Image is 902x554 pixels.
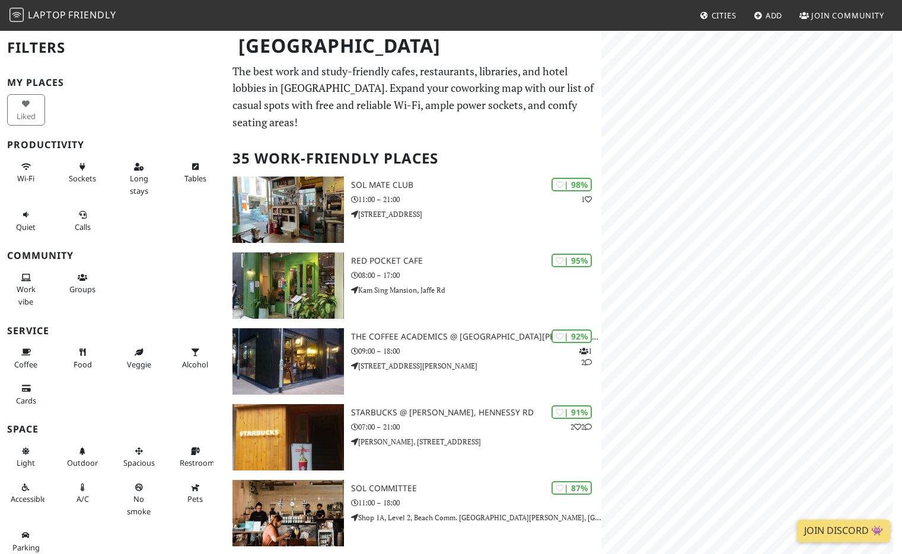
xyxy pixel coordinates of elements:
[351,421,602,433] p: 07:00 – 21:00
[570,421,592,433] p: 2 2
[229,30,599,62] h1: [GEOGRAPHIC_DATA]
[232,63,594,131] p: The best work and study-friendly cafes, restaurants, libraries, and hotel lobbies in [GEOGRAPHIC_...
[17,284,36,306] span: People working
[351,256,602,266] h3: Red Pocket Cafe
[77,494,89,504] span: Air conditioned
[7,250,218,261] h3: Community
[120,441,158,473] button: Spacious
[120,342,158,374] button: Veggie
[130,173,148,196] span: Long stays
[16,395,36,406] span: Credit cards
[7,379,45,410] button: Cards
[11,494,46,504] span: Accessible
[749,5,788,26] a: Add
[120,478,158,521] button: No smoke
[225,328,601,395] a: The Coffee Academics @ Sai Yuen Lane | 92% 12 The Coffee Academics @ [GEOGRAPHIC_DATA][PERSON_NAM...
[552,481,592,495] div: | 87%
[63,268,101,299] button: Groups
[351,408,602,418] h3: Starbucks @ [PERSON_NAME], Hennessy Rd
[351,512,602,523] p: Shop 1A, Level 2, Beach Comm. [GEOGRAPHIC_DATA][PERSON_NAME], [GEOGRAPHIC_DATA]
[187,494,203,504] span: Pet friendly
[351,194,602,205] p: 11:00 – 21:00
[351,345,602,357] p: 09:00 – 18:00
[63,205,101,236] button: Calls
[120,157,158,200] button: Long stays
[232,404,343,470] img: Starbucks @ Wan Chai, Hennessy Rd
[351,360,602,372] p: [STREET_ADDRESS][PERSON_NAME]
[176,478,214,509] button: Pets
[176,441,214,473] button: Restroom
[712,10,737,21] span: Cities
[552,405,592,419] div: | 91%
[232,480,343,546] img: SOL Committee
[9,5,116,26] a: LaptopFriendly LaptopFriendly
[579,345,592,368] p: 1 2
[232,177,343,243] img: SOL Mate Club
[351,284,602,296] p: Kam Sing Mansion, Jaffe Rd
[127,359,151,370] span: Veggie
[63,441,101,473] button: Outdoor
[232,252,343,319] img: Red Pocket Cafe
[7,268,45,311] button: Work vibe
[176,342,214,374] button: Alcohol
[74,359,92,370] span: Food
[695,5,741,26] a: Cities
[795,5,889,26] a: Join Community
[351,483,602,494] h3: SOL Committee
[351,332,602,342] h3: The Coffee Academics @ [GEOGRAPHIC_DATA][PERSON_NAME]
[127,494,151,516] span: Smoke free
[225,480,601,546] a: SOL Committee | 87% SOL Committee 11:00 – 18:00 Shop 1A, Level 2, Beach Comm. [GEOGRAPHIC_DATA][P...
[232,328,343,395] img: The Coffee Academics @ Sai Yuen Lane
[552,178,592,191] div: | 98%
[552,329,592,343] div: | 92%
[7,441,45,473] button: Light
[69,173,96,184] span: Power sockets
[7,77,218,88] h3: My Places
[797,520,890,542] a: Join Discord 👾
[351,270,602,281] p: 08:00 – 17:00
[811,10,884,21] span: Join Community
[17,173,34,184] span: Stable Wi-Fi
[7,157,45,188] button: Wi-Fi
[351,180,602,190] h3: SOL Mate Club
[28,8,66,21] span: Laptop
[180,457,215,468] span: Restroom
[581,194,592,205] p: 1
[184,173,206,184] span: Work-friendly tables
[182,359,208,370] span: Alcohol
[7,205,45,236] button: Quiet
[351,209,602,220] p: [STREET_ADDRESS]
[17,457,35,468] span: Natural light
[123,457,155,468] span: Spacious
[225,252,601,319] a: Red Pocket Cafe | 95% Red Pocket Cafe 08:00 – 17:00 Kam Sing Mansion, Jaffe Rd
[63,342,101,374] button: Food
[7,424,218,435] h3: Space
[67,457,98,468] span: Outdoor area
[7,139,218,150] h3: Productivity
[552,254,592,267] div: | 95%
[225,404,601,470] a: Starbucks @ Wan Chai, Hennessy Rd | 91% 22 Starbucks @ [PERSON_NAME], Hennessy Rd 07:00 – 21:00 [...
[68,8,116,21] span: Friendly
[16,222,36,232] span: Quiet
[351,497,602,508] p: 11:00 – 18:00
[7,478,45,509] button: Accessible
[75,222,91,232] span: Video/audio calls
[63,478,101,509] button: A/C
[9,8,24,22] img: LaptopFriendly
[12,542,40,553] span: Parking
[351,436,602,447] p: [PERSON_NAME], [STREET_ADDRESS]
[232,140,594,177] h2: 35 Work-Friendly Places
[7,30,218,66] h2: Filters
[225,177,601,243] a: SOL Mate Club | 98% 1 SOL Mate Club 11:00 – 21:00 [STREET_ADDRESS]
[63,157,101,188] button: Sockets
[7,342,45,374] button: Coffee
[69,284,95,294] span: Group tables
[14,359,37,370] span: Coffee
[7,325,218,337] h3: Service
[766,10,783,21] span: Add
[176,157,214,188] button: Tables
